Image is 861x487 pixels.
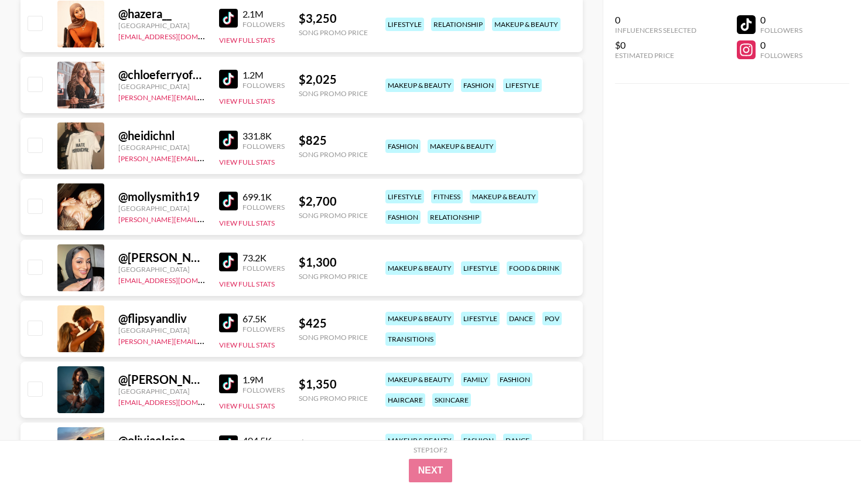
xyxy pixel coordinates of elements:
div: @ [PERSON_NAME][DOMAIN_NAME] [118,250,205,265]
div: 2.1M [242,8,285,20]
button: View Full Stats [219,280,275,288]
div: skincare [432,393,471,407]
div: Song Promo Price [299,28,368,37]
div: haircare [385,393,425,407]
div: makeup & beauty [428,139,496,153]
div: lifestyle [461,261,500,275]
div: $ 1,300 [299,255,368,270]
div: @ [PERSON_NAME].mysz [118,372,205,387]
a: [EMAIL_ADDRESS][DOMAIN_NAME] [118,274,236,285]
div: makeup & beauty [385,373,454,386]
div: Followers [242,386,285,394]
button: View Full Stats [219,36,275,45]
div: Followers [242,325,285,333]
iframe: Drift Widget Chat Controller [802,428,847,473]
div: makeup & beauty [385,261,454,275]
div: fashion [385,210,421,224]
button: View Full Stats [219,340,275,349]
div: [GEOGRAPHIC_DATA] [118,21,205,30]
div: Followers [242,81,285,90]
div: $ 425 [299,316,368,331]
div: fashion [385,139,421,153]
div: family [461,373,490,386]
div: fashion [461,434,496,447]
div: lifestyle [385,190,424,203]
div: 331.8K [242,130,285,142]
a: [PERSON_NAME][EMAIL_ADDRESS][DOMAIN_NAME] [118,335,292,346]
div: $ 2,700 [299,194,368,209]
div: [GEOGRAPHIC_DATA] [118,143,205,152]
div: $ 425 [299,438,368,452]
div: Song Promo Price [299,211,368,220]
button: Next [409,459,453,482]
div: relationship [428,210,481,224]
div: @ mollysmith19 [118,189,205,204]
div: makeup & beauty [385,312,454,325]
div: $ 825 [299,133,368,148]
button: View Full Stats [219,401,275,410]
a: [EMAIL_ADDRESS][DOMAIN_NAME] [118,396,236,407]
div: Song Promo Price [299,150,368,159]
img: TikTok [219,435,238,454]
div: food & drink [507,261,562,275]
div: makeup & beauty [385,79,454,92]
div: $ 3,250 [299,11,368,26]
div: Followers [760,26,802,35]
div: 67.5K [242,313,285,325]
div: transitions [385,332,436,346]
div: @ flipsyandliv [118,311,205,326]
div: Estimated Price [615,51,696,60]
div: [GEOGRAPHIC_DATA] [118,326,205,335]
div: [GEOGRAPHIC_DATA] [118,387,205,396]
div: lifestyle [461,312,500,325]
div: fitness [431,190,463,203]
div: $0 [615,39,696,51]
div: 1.2M [242,69,285,81]
div: Song Promo Price [299,272,368,281]
div: 699.1K [242,191,285,203]
a: [PERSON_NAME][EMAIL_ADDRESS][DOMAIN_NAME] [118,91,292,102]
div: 0 [760,14,802,26]
div: dance [507,312,535,325]
div: [GEOGRAPHIC_DATA] [118,204,205,213]
div: Followers [242,20,285,29]
div: Followers [242,203,285,212]
div: Followers [242,142,285,151]
div: @ heidichnl [118,128,205,143]
a: [PERSON_NAME][EMAIL_ADDRESS][DOMAIN_NAME] [118,213,292,224]
div: fashion [461,79,496,92]
div: 1.9M [242,374,285,386]
div: [GEOGRAPHIC_DATA] [118,82,205,91]
div: [GEOGRAPHIC_DATA] [118,265,205,274]
div: relationship [431,18,485,31]
img: TikTok [219,131,238,149]
img: TikTok [219,9,238,28]
div: makeup & beauty [470,190,538,203]
div: makeup & beauty [385,434,454,447]
img: TikTok [219,374,238,393]
div: @ oliviaeloisa [118,433,205,448]
img: TikTok [219,192,238,210]
div: Song Promo Price [299,89,368,98]
div: 0 [615,14,696,26]
div: $ 1,350 [299,377,368,391]
a: [EMAIL_ADDRESS][DOMAIN_NAME] [118,30,236,41]
div: 404.5K [242,435,285,447]
button: View Full Stats [219,97,275,105]
div: 73.2K [242,252,285,264]
div: 0 [760,39,802,51]
img: TikTok [219,70,238,88]
div: Song Promo Price [299,333,368,342]
div: makeup & beauty [492,18,561,31]
div: @ hazera__ [118,6,205,21]
button: View Full Stats [219,219,275,227]
img: TikTok [219,314,238,332]
div: lifestyle [503,79,542,92]
img: TikTok [219,253,238,271]
div: lifestyle [385,18,424,31]
div: dance [503,434,532,447]
a: [PERSON_NAME][EMAIL_ADDRESS][DOMAIN_NAME] [118,152,292,163]
div: pov [542,312,562,325]
div: Influencers Selected [615,26,696,35]
div: $ 2,025 [299,72,368,87]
